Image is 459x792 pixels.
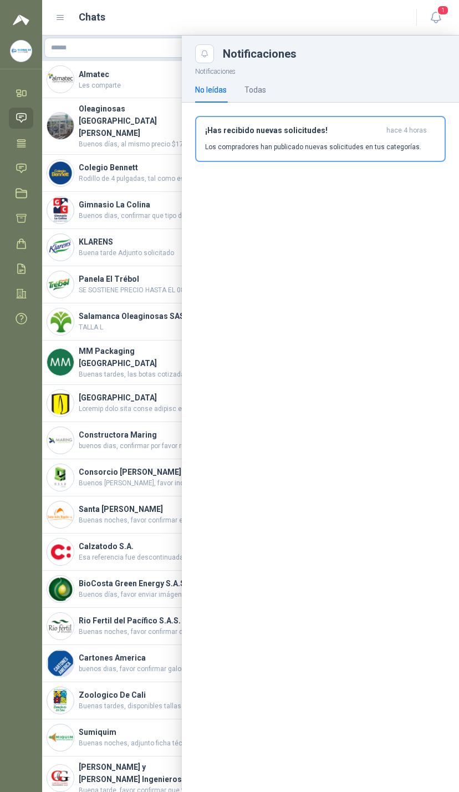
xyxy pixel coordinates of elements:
h1: Chats [79,9,105,25]
button: 1 [426,8,446,28]
button: Close [195,44,214,63]
p: Los compradores han publicado nuevas solicitudes en tus categorías. [205,142,421,152]
span: 1 [437,5,449,16]
img: Company Logo [11,40,32,62]
p: Notificaciones [182,63,459,77]
span: hace 4 horas [386,126,427,135]
div: Notificaciones [223,48,446,59]
div: No leídas [195,84,227,96]
h3: ¡Has recibido nuevas solicitudes! [205,126,382,135]
div: Todas [244,84,266,96]
button: ¡Has recibido nuevas solicitudes!hace 4 horas Los compradores han publicado nuevas solicitudes en... [195,116,446,162]
img: Logo peakr [13,13,29,27]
